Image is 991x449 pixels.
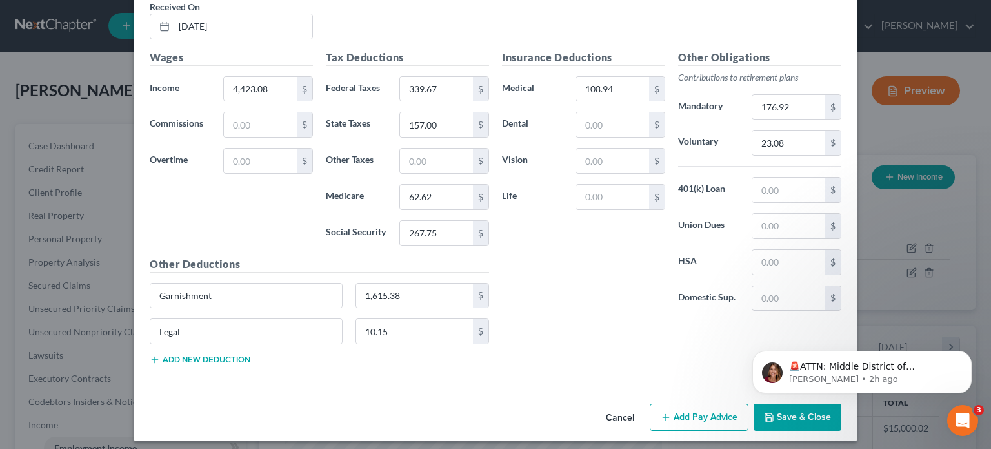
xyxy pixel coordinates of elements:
[356,319,474,344] input: 0.00
[356,284,474,308] input: 0.00
[473,284,488,308] div: $
[733,324,991,414] iframe: Intercom notifications message
[752,95,825,120] input: 0.00
[752,286,825,311] input: 0.00
[150,355,250,365] button: Add new deduction
[672,130,745,156] label: Voluntary
[400,221,473,245] input: 0.00
[319,76,393,102] label: Federal Taxes
[678,71,841,84] p: Contributions to retirement plans
[678,50,841,66] h5: Other Obligations
[319,148,393,174] label: Other Taxes
[825,131,841,155] div: $
[752,131,825,155] input: 0.00
[400,185,473,209] input: 0.00
[400,77,473,101] input: 0.00
[473,185,488,209] div: $
[825,250,841,275] div: $
[150,256,489,273] h5: Other Deductions
[297,149,312,173] div: $
[319,184,393,210] label: Medicare
[974,405,984,415] span: 3
[576,149,649,173] input: 0.00
[672,94,745,120] label: Mandatory
[649,77,665,101] div: $
[576,185,649,209] input: 0.00
[297,112,312,137] div: $
[672,286,745,311] label: Domestic Sup.
[947,405,978,436] iframe: Intercom live chat
[495,76,569,102] label: Medical
[319,220,393,246] label: Social Security
[576,112,649,137] input: 0.00
[473,112,488,137] div: $
[143,112,217,138] label: Commissions
[672,177,745,203] label: 401(k) Loan
[143,148,217,174] label: Overtime
[752,214,825,238] input: 0.00
[825,178,841,202] div: $
[400,149,473,173] input: 0.00
[150,284,342,308] input: Specify...
[224,77,297,101] input: 0.00
[495,148,569,174] label: Vision
[150,1,200,12] span: Received On
[473,149,488,173] div: $
[825,286,841,311] div: $
[672,249,745,275] label: HSA
[319,112,393,138] label: State Taxes
[825,214,841,238] div: $
[495,184,569,210] label: Life
[297,77,312,101] div: $
[754,404,841,431] button: Save & Close
[752,178,825,202] input: 0.00
[596,405,645,431] button: Cancel
[150,50,313,66] h5: Wages
[174,14,312,39] input: MM/DD/YYYY
[150,82,179,93] span: Income
[752,250,825,275] input: 0.00
[473,221,488,245] div: $
[576,77,649,101] input: 0.00
[400,112,473,137] input: 0.00
[224,112,297,137] input: 0.00
[502,50,665,66] h5: Insurance Deductions
[649,149,665,173] div: $
[672,213,745,239] label: Union Dues
[650,404,748,431] button: Add Pay Advice
[326,50,489,66] h5: Tax Deductions
[150,319,342,344] input: Specify...
[649,185,665,209] div: $
[473,77,488,101] div: $
[495,112,569,138] label: Dental
[825,95,841,120] div: $
[649,112,665,137] div: $
[224,149,297,173] input: 0.00
[473,319,488,344] div: $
